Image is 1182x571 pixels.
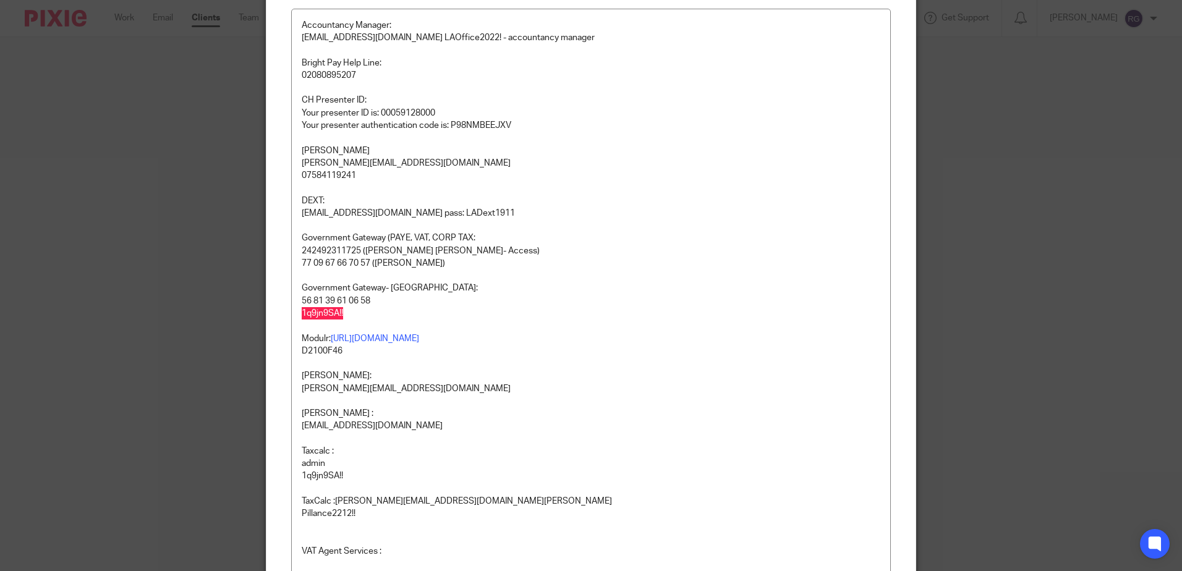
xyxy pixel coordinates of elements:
[302,345,880,357] p: D2100F46
[302,370,880,382] p: [PERSON_NAME]:
[302,332,880,345] p: Modulr:
[302,545,880,557] p: VAT Agent Services :
[302,157,880,182] p: [PERSON_NAME][EMAIL_ADDRESS][DOMAIN_NAME] 07584119241
[302,145,880,157] p: [PERSON_NAME]
[302,232,880,244] p: Government Gateway (PAYE, VAT, CORP TAX:
[302,94,880,106] p: CH Presenter ID:
[302,19,880,32] p: Accountancy Manager:
[302,420,880,432] p: [EMAIL_ADDRESS][DOMAIN_NAME]
[302,57,880,69] p: Bright Pay Help Line:
[302,207,880,219] p: [EMAIL_ADDRESS][DOMAIN_NAME] pass: LADext1911
[302,195,880,207] p: DEXT:
[302,295,880,307] p: 56 81 39 61 06 58
[302,107,880,132] p: Your presenter ID is: 00059128000 Your presenter authentication code is: P98NMBEEJXV
[302,457,880,483] p: admin 1q9jn9SA!!
[302,245,880,270] p: 242492311725 ([PERSON_NAME] [PERSON_NAME]- Access) 77 09 67 66 70 57 ([PERSON_NAME])
[302,282,880,294] p: Government Gateway- [GEOGRAPHIC_DATA]:
[302,445,880,457] p: Taxcalc :
[302,495,880,520] p: TaxCalc :[PERSON_NAME][EMAIL_ADDRESS][DOMAIN_NAME][PERSON_NAME] Pillance2212!!
[302,307,880,319] p: 1q9jn9SA!!
[331,334,419,343] a: [URL][DOMAIN_NAME]
[302,407,880,420] p: [PERSON_NAME] :
[302,383,880,395] p: [PERSON_NAME][EMAIL_ADDRESS][DOMAIN_NAME]
[302,69,880,82] p: 02080895207
[302,32,880,44] p: [EMAIL_ADDRESS][DOMAIN_NAME] LAOffice2022! - accountancy manager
